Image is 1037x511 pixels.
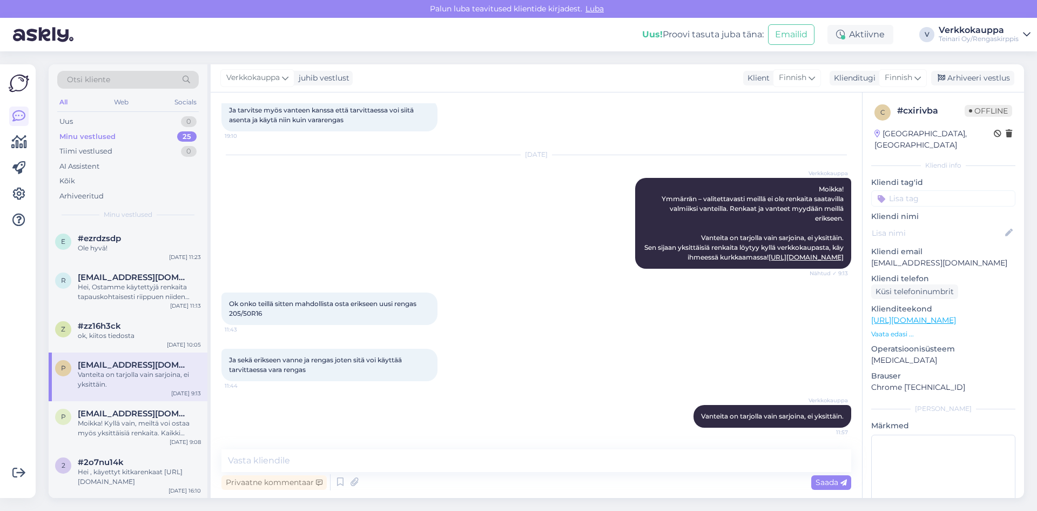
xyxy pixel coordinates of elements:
div: [DATE] 9:08 [170,438,201,446]
div: [DATE] 9:13 [171,389,201,397]
span: 2 [62,461,65,469]
div: [DATE] 10:05 [167,341,201,349]
div: Uus [59,116,73,127]
span: reijoek@jippii.fi [78,273,190,282]
div: 25 [177,131,197,142]
span: pavel.rasanen1@gmail.com [78,360,190,370]
div: Hei, Ostamme käytettyjä renkaita tapauskohtaisesti riippuen niiden kunnosta, koosta ja kysynnästä... [78,282,201,302]
div: Vanteita on tarjolla vain sarjoina, ei yksittäin. [78,370,201,389]
span: r [61,276,66,284]
div: [DATE] 16:10 [169,487,201,495]
div: Hei , käyettyt kitkarenkaat [URL][DOMAIN_NAME] [78,467,201,487]
div: Küsi telefoninumbrit [871,284,958,299]
span: Finnish [779,72,806,84]
span: #2o7nu14k [78,457,124,467]
span: 11:43 [225,326,265,334]
span: Verkkokauppa [807,396,848,404]
span: Finnish [885,72,912,84]
div: juhib vestlust [294,72,349,84]
span: paavo.sallonen@gmail.com [78,409,190,419]
button: Emailid [768,24,814,45]
input: Lisa nimi [872,227,1003,239]
div: [GEOGRAPHIC_DATA], [GEOGRAPHIC_DATA] [874,128,994,151]
div: Socials [172,95,199,109]
span: Offline [965,105,1012,117]
div: Tiimi vestlused [59,146,112,157]
span: Verkkokauppa [807,169,848,177]
div: [DATE] 11:13 [170,302,201,310]
p: Vaata edasi ... [871,329,1015,339]
a: [URL][DOMAIN_NAME] [871,315,956,325]
span: #zz16h3ck [78,321,121,331]
span: Ok onko teillä sitten mahdollista osta erikseen uusi rengas 205/50R16 [229,300,418,317]
span: 19:10 [225,132,265,140]
div: AI Assistent [59,161,99,172]
span: Luba [582,4,607,14]
span: Otsi kliente [67,74,110,85]
p: Kliendi tag'id [871,177,1015,188]
span: 11:57 [807,428,848,436]
div: Arhiveeritud [59,191,104,202]
span: #ezrdzsdp [78,234,121,243]
div: 0 [181,146,197,157]
p: Klienditeekond [871,303,1015,315]
b: Uus! [642,29,663,39]
span: Minu vestlused [104,210,152,220]
div: Minu vestlused [59,131,116,142]
div: 0 [181,116,197,127]
p: Kliendi telefon [871,273,1015,284]
div: Ole hyvä! [78,243,201,253]
div: Privaatne kommentaar [221,475,327,490]
div: Klienditugi [830,72,876,84]
span: Saada [816,477,847,487]
span: 11:44 [225,382,265,390]
div: [PERSON_NAME] [871,404,1015,414]
div: Arhiveeri vestlus [931,71,1014,85]
div: Moikka! Kyllä vain, meiltä voi ostaa myös yksittäisiä renkaita. Kaikki saatavilla olevat renkaat ... [78,419,201,438]
span: Nähtud ✓ 9:13 [807,269,848,277]
a: VerkkokauppaTeinari Oy/Rengaskirppis [939,26,1031,43]
div: [DATE] 11:23 [169,253,201,261]
span: Ja tarvitse myös vanteen kanssa että tarvittaessa voi siitä asenta ja käytä niin kuin vararengas [229,106,415,124]
a: [URL][DOMAIN_NAME] [769,253,844,261]
span: z [61,325,65,333]
div: Proovi tasuta juba täna: [642,28,764,41]
div: Aktiivne [827,25,893,44]
input: Lisa tag [871,190,1015,207]
span: Vanteita on tarjolla vain sarjoina, ei yksittäin. [701,412,844,420]
div: ok, kiitos tiedosta [78,331,201,341]
p: Brauser [871,370,1015,382]
img: Askly Logo [9,73,29,94]
span: e [61,237,65,245]
span: Ja sekä erikseen vanne ja rengas joten sitä voi käyttää tarvittaessa vara rengas [229,356,403,374]
div: Teinari Oy/Rengaskirppis [939,35,1019,43]
div: Verkkokauppa [939,26,1019,35]
div: Klient [743,72,770,84]
p: [MEDICAL_DATA] [871,355,1015,366]
p: Märkmed [871,420,1015,432]
p: Kliendi email [871,246,1015,257]
div: Kõik [59,176,75,187]
p: Kliendi nimi [871,211,1015,222]
p: Chrome [TECHNICAL_ID] [871,382,1015,393]
p: Operatsioonisüsteem [871,343,1015,355]
span: p [61,413,66,421]
div: Web [112,95,131,109]
span: c [880,108,885,116]
div: # cxirivba [897,104,965,117]
span: p [61,364,66,372]
div: Kliendi info [871,161,1015,170]
div: [DATE] [221,150,851,160]
p: [EMAIL_ADDRESS][DOMAIN_NAME] [871,257,1015,269]
div: V [919,27,934,42]
span: Verkkokauppa [226,72,280,84]
div: All [57,95,70,109]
